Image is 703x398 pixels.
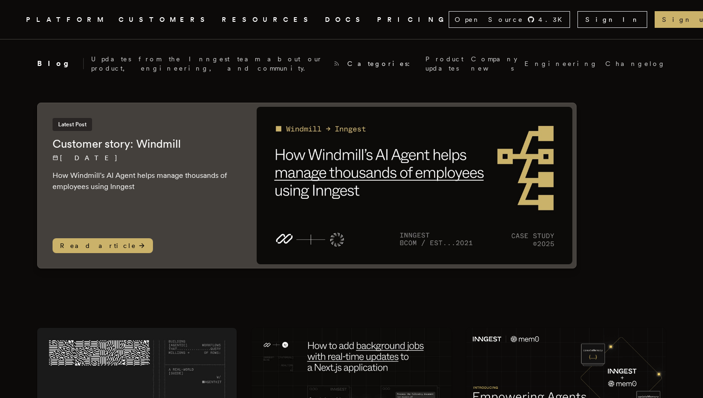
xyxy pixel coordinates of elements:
[37,103,577,268] a: Latest PostCustomer story: Windmill[DATE] How Windmill's AI Agent helps manage thousands of emplo...
[257,107,572,264] img: Featured image for Customer story: Windmill blog post
[425,54,464,73] a: Product updates
[577,11,647,28] a: Sign In
[325,14,366,26] a: DOCS
[471,54,517,73] a: Company news
[119,14,211,26] a: CUSTOMERS
[53,137,238,151] h2: Customer story: Windmill
[455,15,524,24] span: Open Source
[53,170,238,192] p: How Windmill's AI Agent helps manage thousands of employees using Inngest
[538,15,568,24] span: 4.3 K
[26,14,107,26] button: PLATFORM
[91,54,326,73] p: Updates from the Inngest team about our product, engineering, and community.
[53,118,92,131] span: Latest Post
[377,14,449,26] a: PRICING
[37,58,84,69] h2: Blog
[347,59,418,68] span: Categories:
[524,59,598,68] a: Engineering
[53,238,153,253] span: Read article
[222,14,314,26] button: RESOURCES
[605,59,666,68] a: Changelog
[53,153,238,163] p: [DATE]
